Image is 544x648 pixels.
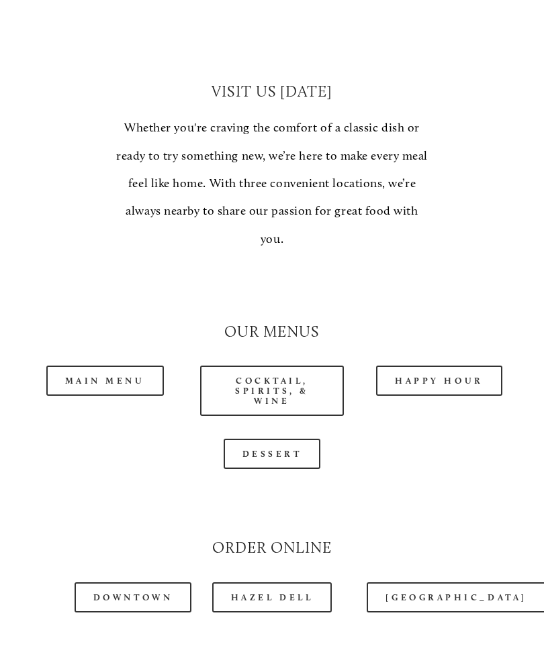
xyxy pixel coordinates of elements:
[212,582,332,612] a: Hazel Dell
[116,81,428,103] h2: Visit Us [DATE]
[33,537,512,559] h2: Order Online
[75,582,191,612] a: Downtown
[33,321,512,343] h2: Our Menus
[376,366,502,396] a: Happy Hour
[224,439,321,469] a: Dessert
[200,366,345,416] a: Cocktail, Spirits, & Wine
[116,114,428,253] p: Whether you're craving the comfort of a classic dish or ready to try something new, we’re here to...
[46,366,164,396] a: Main Menu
